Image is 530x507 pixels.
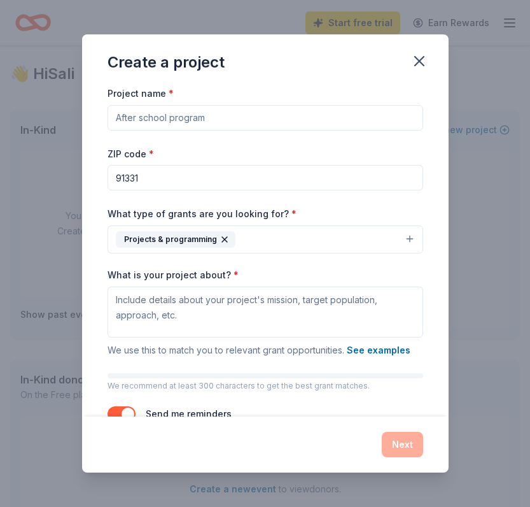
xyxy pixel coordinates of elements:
[108,148,154,161] label: ZIP code
[116,231,235,248] div: Projects & programming
[108,208,296,220] label: What type of grants are you looking for?
[146,408,232,419] label: Send me reminders
[347,343,410,358] button: See examples
[108,381,423,391] p: We recommend at least 300 characters to get the best grant matches.
[108,87,174,100] label: Project name
[108,165,423,190] input: 12345 (U.S. only)
[108,52,225,73] div: Create a project
[108,345,410,355] span: We use this to match you to relevant grant opportunities.
[108,269,239,282] label: What is your project about?
[108,105,423,131] input: After school program
[108,225,423,253] button: Projects & programming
